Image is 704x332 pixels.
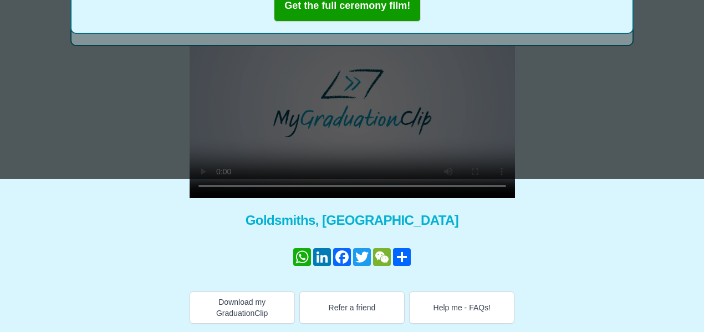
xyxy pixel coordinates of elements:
[312,248,332,266] a: LinkedIn
[372,248,392,266] a: WeChat
[190,212,515,229] span: Goldsmiths, [GEOGRAPHIC_DATA]
[392,248,412,266] a: Share
[190,291,295,324] button: Download my GraduationClip
[292,248,312,266] a: WhatsApp
[409,291,514,324] button: Help me - FAQs!
[352,248,372,266] a: Twitter
[332,248,352,266] a: Facebook
[299,291,405,324] button: Refer a friend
